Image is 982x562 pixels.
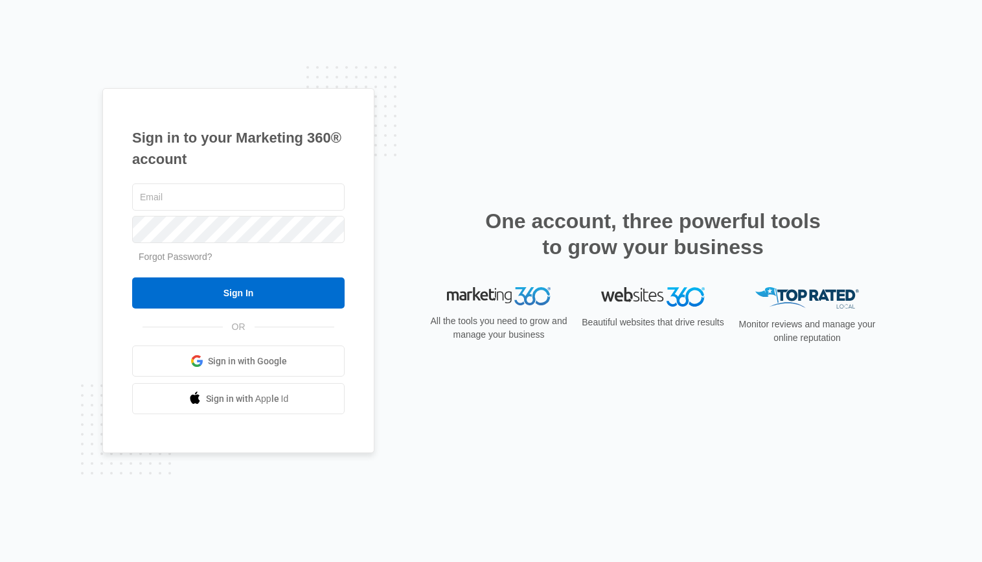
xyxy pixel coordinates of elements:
[132,345,345,377] a: Sign in with Google
[580,316,725,329] p: Beautiful websites that drive results
[132,127,345,170] h1: Sign in to your Marketing 360® account
[132,277,345,309] input: Sign In
[755,287,859,309] img: Top Rated Local
[139,252,212,262] a: Forgot Password?
[132,183,345,211] input: Email
[132,383,345,414] a: Sign in with Apple Id
[223,320,255,334] span: OR
[601,287,705,306] img: Websites 360
[206,392,289,406] span: Sign in with Apple Id
[426,314,571,342] p: All the tools you need to grow and manage your business
[447,287,551,305] img: Marketing 360
[481,208,825,260] h2: One account, three powerful tools to grow your business
[208,355,287,368] span: Sign in with Google
[735,318,880,345] p: Monitor reviews and manage your online reputation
